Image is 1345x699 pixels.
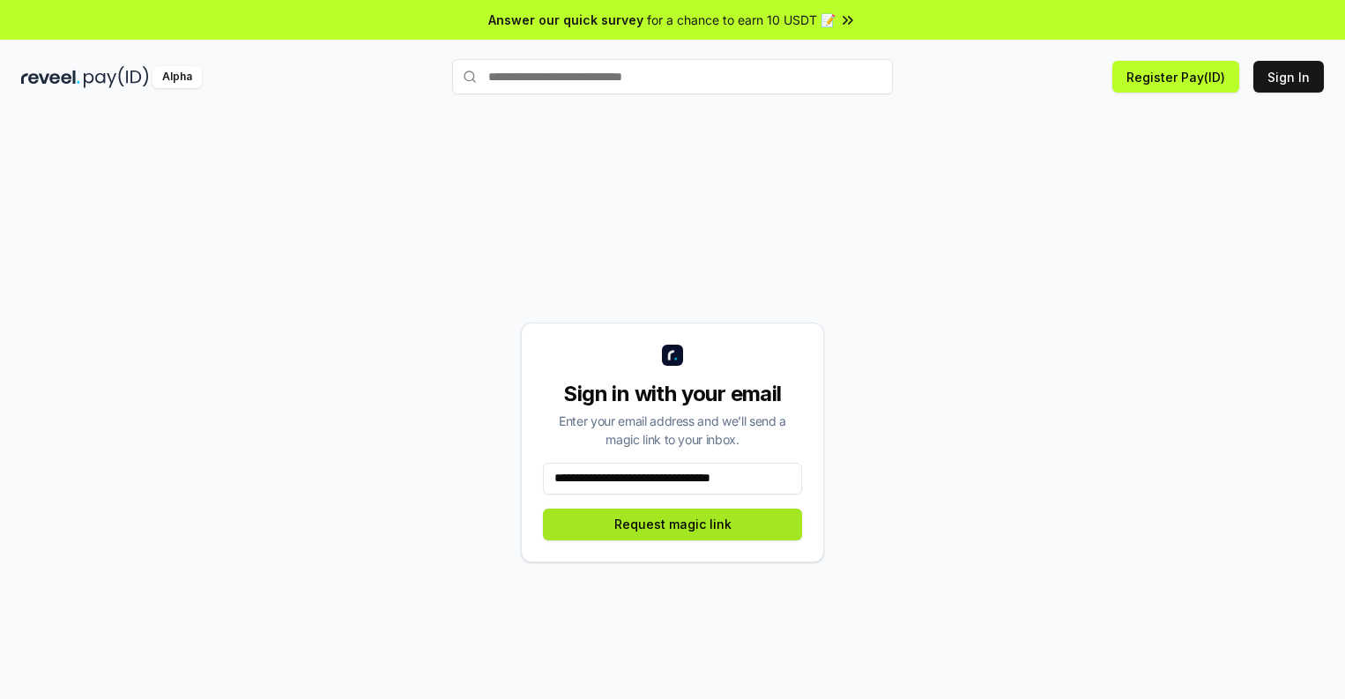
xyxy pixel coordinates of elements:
img: logo_small [662,345,683,366]
div: Sign in with your email [543,380,802,408]
button: Sign In [1253,61,1324,93]
div: Enter your email address and we’ll send a magic link to your inbox. [543,412,802,449]
button: Request magic link [543,509,802,540]
img: pay_id [84,66,149,88]
img: reveel_dark [21,66,80,88]
span: for a chance to earn 10 USDT 📝 [647,11,836,29]
button: Register Pay(ID) [1112,61,1239,93]
span: Answer our quick survey [488,11,643,29]
div: Alpha [152,66,202,88]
